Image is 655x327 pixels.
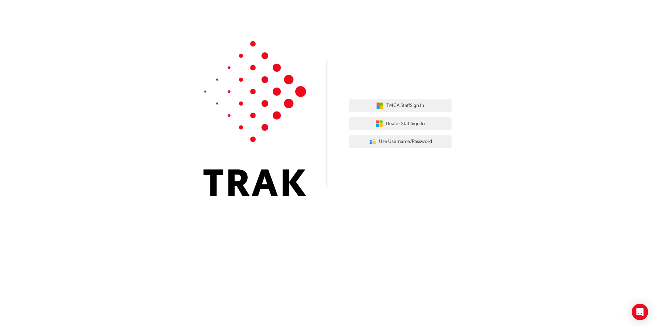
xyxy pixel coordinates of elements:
span: Use Username/Password [379,138,432,146]
span: Dealer Staff Sign In [386,120,425,128]
img: Trak [203,41,306,196]
div: Open Intercom Messenger [632,304,648,320]
button: TMCA StaffSign In [349,99,452,112]
span: TMCA Staff Sign In [386,102,424,110]
button: Use Username/Password [349,135,452,148]
button: Dealer StaffSign In [349,117,452,130]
